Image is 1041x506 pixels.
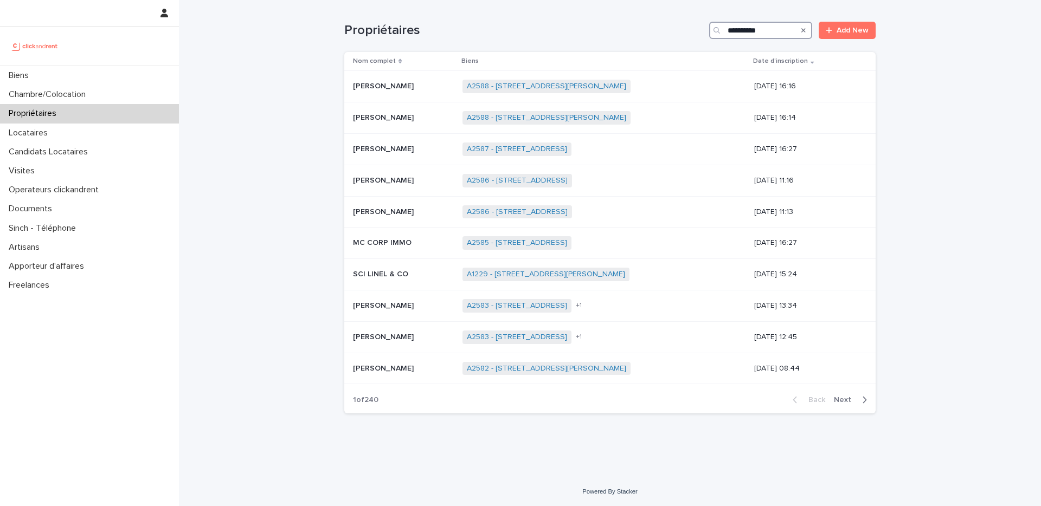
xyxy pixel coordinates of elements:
span: Next [834,396,858,404]
a: Powered By Stacker [582,488,637,495]
tr: [PERSON_NAME][PERSON_NAME] A2588 - [STREET_ADDRESS][PERSON_NAME] [DATE] 16:14 [344,102,876,134]
h1: Propriétaires [344,23,705,38]
p: [DATE] 15:24 [754,270,858,279]
p: Propriétaires [4,108,65,119]
tr: [PERSON_NAME][PERSON_NAME] A2583 - [STREET_ADDRESS] +1[DATE] 12:45 [344,321,876,353]
p: [DATE] 11:16 [754,176,858,185]
p: [DATE] 13:34 [754,301,858,310]
tr: [PERSON_NAME][PERSON_NAME] A2586 - [STREET_ADDRESS] [DATE] 11:16 [344,165,876,196]
p: [PERSON_NAME] [353,205,416,217]
p: Visites [4,166,43,176]
p: Chambre/Colocation [4,89,94,100]
p: Nom complet [353,55,396,67]
p: Freelances [4,280,58,290]
a: A2583 - [STREET_ADDRESS] [467,333,567,342]
tr: [PERSON_NAME][PERSON_NAME] A2582 - [STREET_ADDRESS][PERSON_NAME] [DATE] 08:44 [344,353,876,384]
p: [PERSON_NAME] [353,174,416,185]
p: [PERSON_NAME] [353,142,416,154]
span: + 1 [576,302,582,309]
a: A2586 - [STREET_ADDRESS] [467,176,568,185]
p: [PERSON_NAME] [353,111,416,122]
p: [DATE] 16:27 [754,145,858,154]
p: [PERSON_NAME] [353,362,416,373]
p: Locataires [4,128,56,138]
p: Candidats Locataires [4,147,97,157]
p: Biens [4,70,37,81]
tr: MC CORP IMMOMC CORP IMMO A2585 - [STREET_ADDRESS] [DATE] 16:27 [344,228,876,259]
p: MC CORP IMMO [353,236,414,248]
p: Date d'inscription [753,55,808,67]
tr: SCI LINEL & COSCI LINEL & CO A1229 - [STREET_ADDRESS][PERSON_NAME] [DATE] 15:24 [344,259,876,290]
span: + 1 [576,334,582,340]
img: UCB0brd3T0yccxBKYDjQ [9,35,61,57]
p: [PERSON_NAME] [353,80,416,91]
p: [DATE] 16:27 [754,238,858,248]
p: [DATE] 16:14 [754,113,858,122]
button: Next [830,395,876,405]
a: A2582 - [STREET_ADDRESS][PERSON_NAME] [467,364,626,373]
span: Add New [837,27,869,34]
a: A2583 - [STREET_ADDRESS] [467,301,567,310]
p: [PERSON_NAME] [353,299,416,310]
p: Apporteur d'affaires [4,261,93,271]
p: Biens [461,55,479,67]
a: A2588 - [STREET_ADDRESS][PERSON_NAME] [467,82,626,91]
p: [DATE] 12:45 [754,333,858,342]
p: 1 of 240 [344,387,387,413]
a: Add New [819,22,876,39]
button: Back [784,395,830,405]
tr: [PERSON_NAME][PERSON_NAME] A2588 - [STREET_ADDRESS][PERSON_NAME] [DATE] 16:16 [344,71,876,102]
p: Operateurs clickandrent [4,185,107,195]
p: Sinch - Téléphone [4,223,85,233]
input: Search [709,22,812,39]
a: A2587 - [STREET_ADDRESS] [467,145,567,154]
a: A2585 - [STREET_ADDRESS] [467,238,567,248]
tr: [PERSON_NAME][PERSON_NAME] A2587 - [STREET_ADDRESS] [DATE] 16:27 [344,133,876,165]
span: Back [802,396,825,404]
p: Documents [4,204,61,214]
p: Artisans [4,242,48,252]
p: [DATE] 08:44 [754,364,858,373]
a: A2588 - [STREET_ADDRESS][PERSON_NAME] [467,113,626,122]
a: A2586 - [STREET_ADDRESS] [467,207,568,217]
tr: [PERSON_NAME][PERSON_NAME] A2583 - [STREET_ADDRESS] +1[DATE] 13:34 [344,290,876,321]
p: [PERSON_NAME] [353,330,416,342]
tr: [PERSON_NAME][PERSON_NAME] A2586 - [STREET_ADDRESS] [DATE] 11:13 [344,196,876,228]
p: [DATE] 16:16 [754,82,858,91]
p: [DATE] 11:13 [754,207,858,217]
a: A1229 - [STREET_ADDRESS][PERSON_NAME] [467,270,625,279]
p: SCI LINEL & CO [353,268,410,279]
